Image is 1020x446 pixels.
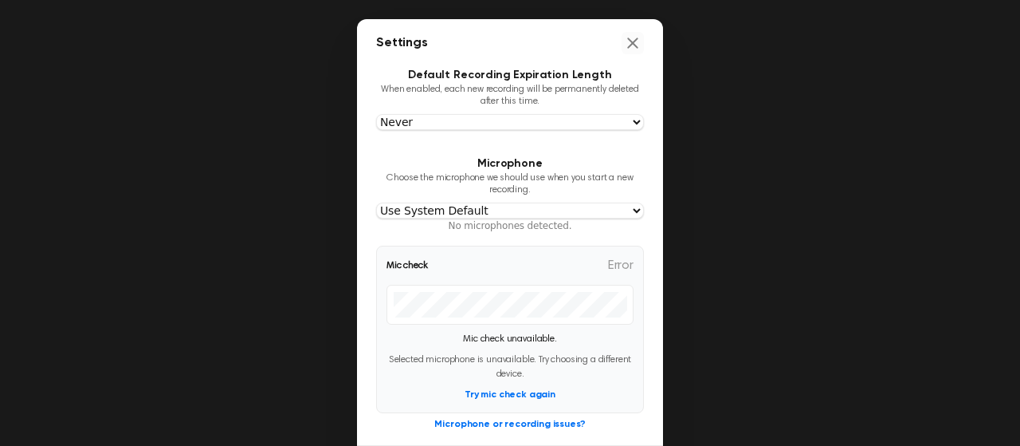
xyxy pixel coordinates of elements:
button: Try mic check again [465,388,555,402]
p: Choose the microphone we should use when you start a new recording. [376,172,644,196]
p: Selected microphone is unavailable. Try choosing a different device. [386,353,634,381]
span: Mic check unavailable. [463,334,556,344]
h3: Default Recording Expiration Length [376,67,644,84]
div: No microphones detected. [376,219,644,233]
h2: Settings [376,34,428,53]
span: Error [608,256,634,275]
button: Close settings [622,32,644,54]
p: When enabled, each new recording will be permanently deleted after this time. [376,84,644,108]
span: Mic check [386,259,428,273]
button: Microphone or recording issues? [434,417,585,432]
h3: Microphone [376,156,644,172]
